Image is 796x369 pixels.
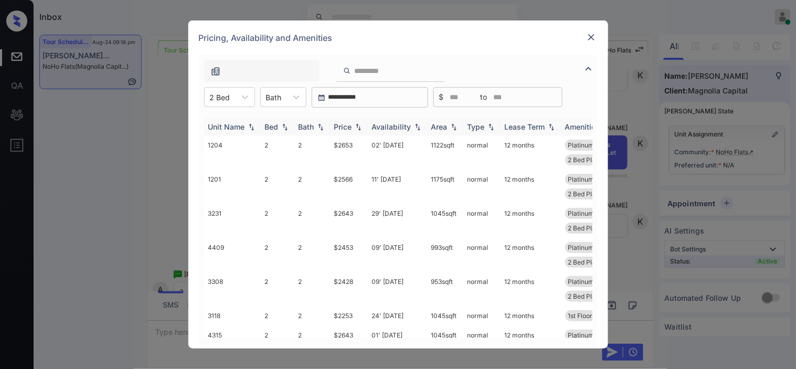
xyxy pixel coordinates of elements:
[568,156,619,164] span: 2 Bed Platinum ...
[246,123,257,131] img: sorting
[463,170,501,204] td: normal
[330,325,368,360] td: $2643
[315,123,326,131] img: sorting
[261,170,294,204] td: 2
[368,272,427,306] td: 09' [DATE]
[439,91,444,103] span: $
[368,135,427,170] td: 02' [DATE]
[330,204,368,238] td: $2643
[568,244,618,251] span: Platinum Floori...
[568,209,618,217] span: Platinum Floori...
[210,66,221,77] img: icon-zuma
[261,135,294,170] td: 2
[582,62,595,75] img: icon-zuma
[294,170,330,204] td: 2
[481,91,487,103] span: to
[431,122,448,131] div: Area
[586,32,597,43] img: close
[334,122,352,131] div: Price
[204,325,261,360] td: 4315
[294,238,330,272] td: 2
[372,122,411,131] div: Availability
[501,170,561,204] td: 12 months
[261,325,294,360] td: 2
[330,272,368,306] td: $2428
[280,123,290,131] img: sorting
[204,170,261,204] td: 1201
[501,204,561,238] td: 12 months
[330,306,368,325] td: $2253
[568,141,618,149] span: Platinum Floori...
[463,306,501,325] td: normal
[368,204,427,238] td: 29' [DATE]
[568,258,619,266] span: 2 Bed Platinum ...
[294,325,330,360] td: 2
[353,123,364,131] img: sorting
[427,306,463,325] td: 1045 sqft
[463,204,501,238] td: normal
[294,204,330,238] td: 2
[501,238,561,272] td: 12 months
[343,66,351,76] img: icon-zuma
[463,272,501,306] td: normal
[204,238,261,272] td: 4409
[463,325,501,360] td: normal
[294,272,330,306] td: 2
[204,135,261,170] td: 1204
[568,175,618,183] span: Platinum Floori...
[501,135,561,170] td: 12 months
[449,123,459,131] img: sorting
[568,278,618,286] span: Platinum Floori...
[330,170,368,204] td: $2566
[261,272,294,306] td: 2
[501,272,561,306] td: 12 months
[463,135,501,170] td: normal
[427,204,463,238] td: 1045 sqft
[204,204,261,238] td: 3231
[204,272,261,306] td: 3308
[265,122,279,131] div: Bed
[505,122,545,131] div: Lease Term
[501,325,561,360] td: 12 months
[568,292,619,300] span: 2 Bed Platinum ...
[568,190,619,198] span: 2 Bed Platinum ...
[261,306,294,325] td: 2
[565,122,600,131] div: Amenities
[427,135,463,170] td: 1122 sqft
[261,238,294,272] td: 2
[330,135,368,170] td: $2653
[463,238,501,272] td: normal
[368,170,427,204] td: 11' [DATE]
[299,122,314,131] div: Bath
[568,331,618,339] span: Platinum Floori...
[427,272,463,306] td: 953 sqft
[546,123,557,131] img: sorting
[204,306,261,325] td: 3118
[486,123,496,131] img: sorting
[208,122,245,131] div: Unit Name
[294,306,330,325] td: 2
[261,204,294,238] td: 2
[368,325,427,360] td: 01' [DATE]
[427,238,463,272] td: 993 sqft
[330,238,368,272] td: $2453
[427,170,463,204] td: 1175 sqft
[568,312,593,320] span: 1st Floor
[412,123,423,131] img: sorting
[568,224,619,232] span: 2 Bed Platinum ...
[368,306,427,325] td: 24' [DATE]
[368,238,427,272] td: 09' [DATE]
[501,306,561,325] td: 12 months
[468,122,485,131] div: Type
[294,135,330,170] td: 2
[427,325,463,360] td: 1045 sqft
[188,20,608,55] div: Pricing, Availability and Amenities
